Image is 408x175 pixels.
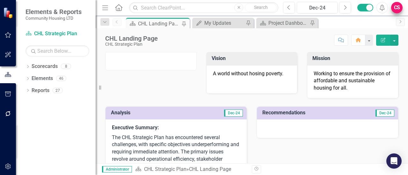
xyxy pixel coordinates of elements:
h3: Analysis [111,110,177,116]
span: Dec-24 [224,110,243,117]
div: 27 [53,88,63,93]
div: Project Dashboard [268,19,308,27]
div: Dec-24 [299,4,335,12]
a: Scorecards [32,63,58,70]
p: A world without hosing poverty. [213,70,291,79]
a: CHL Strategic Plan [144,166,186,172]
strong: Executive Summary: [112,125,159,131]
div: CHL Strategic Plan [105,42,158,47]
a: My Updates [194,19,244,27]
img: ClearPoint Strategy [3,7,14,18]
span: Dec-24 [375,110,394,117]
div: CHL Landing Page [138,20,180,28]
a: Elements [32,75,53,82]
span: Administrator [102,166,132,172]
input: Search Below... [25,45,89,57]
div: My Updates [204,19,244,27]
h3: Mission [312,56,395,61]
small: Community Housing LTD [25,16,82,21]
div: CHL Landing Page [105,35,158,42]
button: CS [391,2,403,13]
h3: Vision [212,56,295,61]
div: » [135,166,247,173]
a: CHL Strategic Plan [25,30,89,37]
h3: Recommendations [262,110,354,116]
input: Search ClearPoint... [129,2,278,13]
div: 46 [56,76,66,81]
span: Search [254,5,268,10]
p: Working to ensure the provision of affordable and sustainable housing for all. [314,70,392,92]
button: Dec-24 [297,2,338,13]
span: Elements & Reports [25,8,82,16]
div: 8 [61,64,71,69]
a: Reports [32,87,49,94]
div: Open Intercom Messenger [386,153,402,169]
div: CHL Landing Page [189,166,231,172]
button: Search [245,3,277,12]
a: Project Dashboard [258,19,308,27]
